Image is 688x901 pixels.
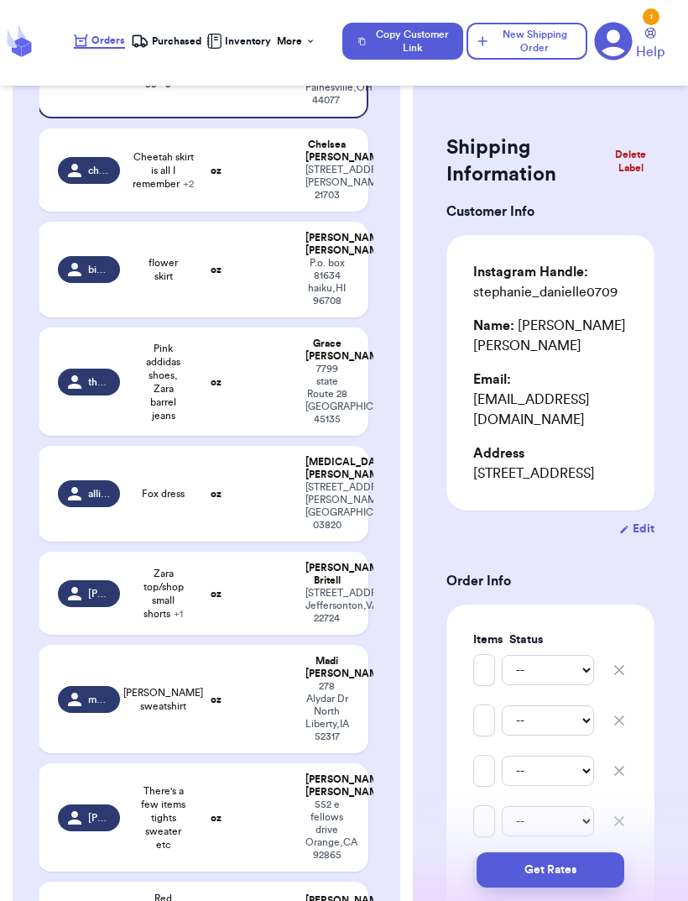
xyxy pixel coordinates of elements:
strong: oz [211,265,222,275]
strong: oz [211,489,222,499]
div: [PERSON_NAME] [PERSON_NAME] [473,316,628,356]
div: [PERSON_NAME] [PERSON_NAME] [305,232,348,257]
div: Grace [PERSON_NAME] [305,338,348,363]
h3: Customer Info [446,202,654,222]
span: Help [636,42,665,62]
div: 1 [643,8,659,25]
a: Inventory [206,34,271,49]
strong: oz [211,694,222,705]
div: P.o. box 81634 haiku , HI 96708 [305,257,348,307]
span: Email: [473,373,511,386]
div: [EMAIL_ADDRESS][DOMAIN_NAME] [473,369,628,430]
button: Edit [619,521,654,537]
span: chelseaaponath [88,164,110,177]
span: [PERSON_NAME].stephh [88,811,110,825]
span: Pink addidas shoes, Zara barrel jeans [140,342,186,422]
div: 552 e fellows drive Orange , CA 92865 [305,799,348,862]
a: Orders [74,34,125,49]
span: Purchased [152,34,201,48]
h3: Order Info [446,571,654,591]
div: [PERSON_NAME] Britell [305,562,348,587]
div: stephanie_danielle0709 [473,262,628,302]
button: Copy Customer Link [342,23,463,60]
a: 1 [594,22,633,60]
span: + 1 [174,609,183,619]
span: Orders [91,34,125,47]
button: New Shipping Order [466,23,587,60]
strong: oz [211,589,222,599]
div: [STREET_ADDRESS][PERSON_NAME] [GEOGRAPHIC_DATA] , NH 03820 [305,481,348,532]
div: 7799 state Route 28 [GEOGRAPHIC_DATA] , OH 45135 [305,363,348,426]
div: 278 Alydar Dr North Liberty , IA 52317 [305,680,348,743]
div: Madi [PERSON_NAME] [305,655,348,680]
span: There's a few items tights sweater etc [140,784,186,851]
span: Inventory [225,34,271,48]
span: madiwieland [88,693,110,706]
label: Items [473,631,503,648]
div: [STREET_ADDRESS] [PERSON_NAME] , MD 21703 [305,164,348,202]
div: [STREET_ADDRESS] [473,443,628,484]
span: thegracelarrick [88,375,110,389]
span: [PERSON_NAME] [88,587,110,600]
span: flower skirt [140,256,186,283]
div: [PERSON_NAME] [PERSON_NAME] [305,773,348,799]
button: Get Rates [477,852,624,888]
a: Help [636,28,665,62]
strong: oz [211,165,222,175]
span: Zara top/shop small shorts [140,567,186,621]
span: [PERSON_NAME] sweatshirt [123,686,203,713]
label: Status [509,631,592,648]
strong: oz [211,377,222,387]
div: Chelsea [PERSON_NAME] [305,139,348,164]
span: + 2 [183,179,194,189]
a: Purchased [131,33,201,50]
span: Instagram Handle: [473,265,588,279]
span: Address [473,447,524,460]
div: [STREET_ADDRESS] Jeffersonton , VA 22724 [305,587,348,625]
h2: Shipping Information [446,134,607,188]
strong: oz [211,813,222,823]
button: Delete Label [600,141,661,181]
span: Cheetah skirt is all I remember [133,150,194,191]
span: allibortz [88,487,110,500]
div: More [277,34,315,48]
span: Fox dress [142,487,185,500]
span: biancakeo [88,263,110,276]
div: [MEDICAL_DATA] [PERSON_NAME] [305,456,348,481]
span: Name: [473,319,514,333]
